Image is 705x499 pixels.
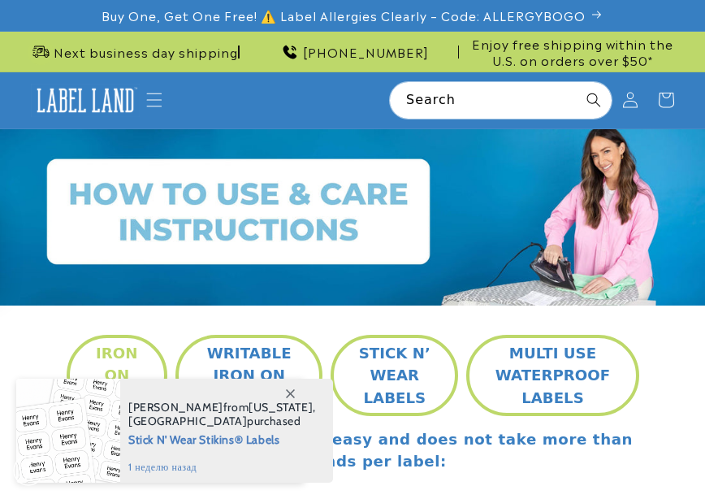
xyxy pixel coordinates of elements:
[249,400,313,414] span: [US_STATE]
[465,32,679,72] div: Announcement
[465,36,679,67] span: Enjoy free shipping within the U.S. on orders over $50*
[67,428,639,473] p: Applying these labels is very easy and does not take more than 15 seconds per label:
[54,44,238,60] span: Next business day shipping
[128,401,316,428] span: from , purchased
[331,335,458,416] button: STICK N’ WEAR LABELS
[24,77,146,124] a: Label Land
[303,44,429,60] span: [PHONE_NUMBER]
[576,82,612,118] button: Search
[26,32,240,72] div: Announcement
[128,400,223,414] span: [PERSON_NAME]
[466,335,638,416] button: MULTI USE WATERPROOF LABELS
[102,7,586,24] span: Buy One, Get One Free! ⚠️ Label Allergies Clearly – Code: ALLERGYBOGO
[31,84,141,118] img: Label Land
[128,414,247,428] span: [GEOGRAPHIC_DATA]
[175,335,322,416] button: WRITABLE IRON ON LABELS
[67,335,168,416] button: IRON ON LABELS
[246,32,460,72] div: Announcement
[136,82,172,118] summary: Menu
